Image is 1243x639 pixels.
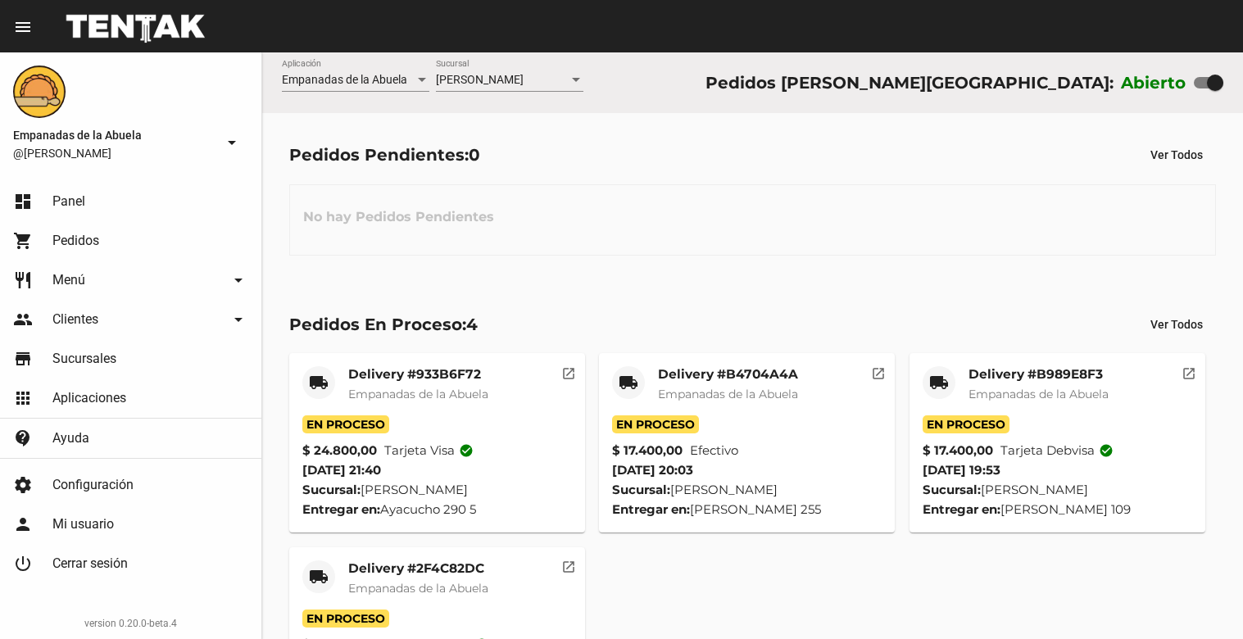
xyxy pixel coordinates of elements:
[612,415,699,433] span: En Proceso
[1000,441,1114,460] span: Tarjeta debvisa
[348,387,488,401] span: Empanadas de la Abuela
[52,555,128,572] span: Cerrar sesión
[52,272,85,288] span: Menú
[302,441,377,460] strong: $ 24.800,00
[52,193,85,210] span: Panel
[1137,310,1216,339] button: Ver Todos
[52,477,134,493] span: Configuración
[52,351,116,367] span: Sucursales
[348,366,488,383] mat-card-title: Delivery #933B6F72
[923,441,993,460] strong: $ 17.400,00
[302,415,389,433] span: En Proceso
[612,482,670,497] strong: Sucursal:
[13,554,33,573] mat-icon: power_settings_new
[13,66,66,118] img: f0136945-ed32-4f7c-91e3-a375bc4bb2c5.png
[302,610,389,628] span: En Proceso
[658,366,798,383] mat-card-title: Delivery #B4704A4A
[469,145,480,165] span: 0
[289,311,478,338] div: Pedidos En Proceso:
[969,387,1109,401] span: Empanadas de la Abuela
[282,73,407,86] span: Empanadas de la Abuela
[13,192,33,211] mat-icon: dashboard
[923,480,1192,500] div: [PERSON_NAME]
[923,415,1009,433] span: En Proceso
[13,125,215,145] span: Empanadas de la Abuela
[705,70,1114,96] div: Pedidos [PERSON_NAME][GEOGRAPHIC_DATA]:
[13,615,248,632] div: version 0.20.0-beta.4
[52,390,126,406] span: Aplicaciones
[13,310,33,329] mat-icon: people
[348,560,488,577] mat-card-title: Delivery #2F4C82DC
[222,133,242,152] mat-icon: arrow_drop_down
[1099,443,1114,458] mat-icon: check_circle
[871,364,886,378] mat-icon: open_in_new
[13,231,33,251] mat-icon: shopping_cart
[658,387,798,401] span: Empanadas de la Abuela
[13,475,33,495] mat-icon: settings
[612,441,683,460] strong: $ 17.400,00
[290,193,507,242] h3: No hay Pedidos Pendientes
[923,482,981,497] strong: Sucursal:
[13,349,33,369] mat-icon: store
[459,443,474,458] mat-icon: check_circle
[619,373,638,392] mat-icon: local_shipping
[348,581,488,596] span: Empanadas de la Abuela
[1121,70,1186,96] label: Abierto
[923,501,1000,517] strong: Entregar en:
[612,500,882,519] div: [PERSON_NAME] 255
[436,73,524,86] span: [PERSON_NAME]
[302,501,380,517] strong: Entregar en:
[13,145,215,161] span: @[PERSON_NAME]
[302,480,572,500] div: [PERSON_NAME]
[52,311,98,328] span: Clientes
[612,501,690,517] strong: Entregar en:
[309,373,329,392] mat-icon: local_shipping
[13,270,33,290] mat-icon: restaurant
[229,310,248,329] mat-icon: arrow_drop_down
[612,480,882,500] div: [PERSON_NAME]
[309,567,329,587] mat-icon: local_shipping
[289,142,480,168] div: Pedidos Pendientes:
[923,462,1000,478] span: [DATE] 19:53
[384,441,474,460] span: Tarjeta visa
[929,373,949,392] mat-icon: local_shipping
[561,364,576,378] mat-icon: open_in_new
[1137,140,1216,170] button: Ver Todos
[612,462,693,478] span: [DATE] 20:03
[13,17,33,37] mat-icon: menu
[52,233,99,249] span: Pedidos
[923,500,1192,519] div: [PERSON_NAME] 109
[690,441,738,460] span: Efectivo
[52,516,114,532] span: Mi usuario
[13,428,33,448] mat-icon: contact_support
[1150,318,1203,331] span: Ver Todos
[302,482,361,497] strong: Sucursal:
[1182,364,1196,378] mat-icon: open_in_new
[466,315,478,334] span: 4
[13,388,33,408] mat-icon: apps
[229,270,248,290] mat-icon: arrow_drop_down
[969,366,1109,383] mat-card-title: Delivery #B989E8F3
[302,462,381,478] span: [DATE] 21:40
[561,557,576,572] mat-icon: open_in_new
[13,514,33,534] mat-icon: person
[52,430,89,446] span: Ayuda
[302,500,572,519] div: Ayacucho 290 5
[1150,148,1203,161] span: Ver Todos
